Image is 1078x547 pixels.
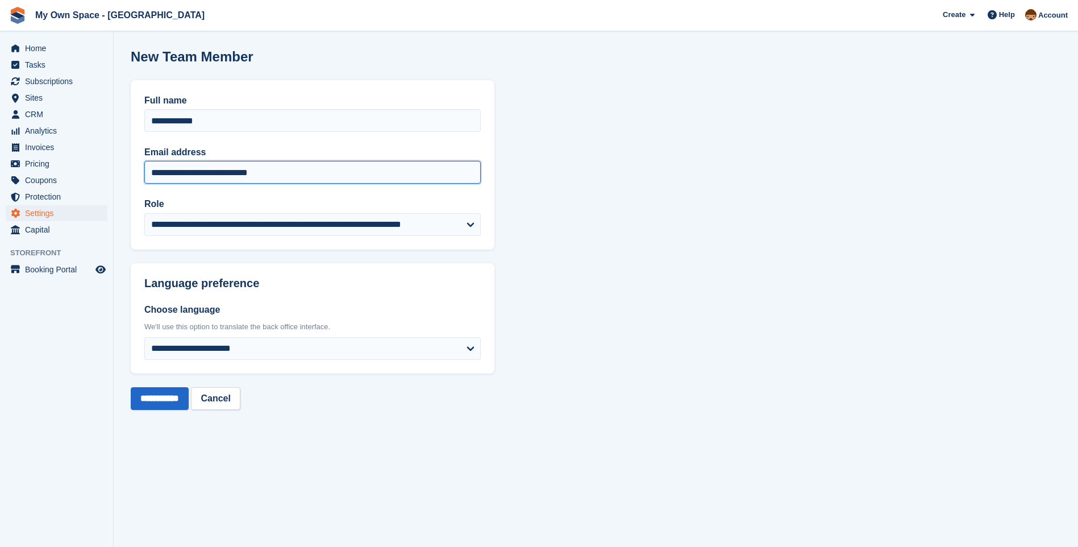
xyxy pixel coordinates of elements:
a: menu [6,222,107,238]
span: Protection [25,189,93,205]
span: Tasks [25,57,93,73]
a: menu [6,57,107,73]
a: menu [6,156,107,172]
span: Booking Portal [25,262,93,277]
a: menu [6,205,107,221]
span: Settings [25,205,93,221]
a: Cancel [191,387,240,410]
img: stora-icon-8386f47178a22dfd0bd8f6a31ec36ba5ce8667c1dd55bd0f319d3a0aa187defe.svg [9,7,26,24]
a: menu [6,189,107,205]
span: Sites [25,90,93,106]
span: Create [943,9,965,20]
span: Analytics [25,123,93,139]
a: menu [6,123,107,139]
span: Home [25,40,93,56]
a: Preview store [94,263,107,276]
span: Subscriptions [25,73,93,89]
span: Pricing [25,156,93,172]
span: Invoices [25,139,93,155]
a: My Own Space - [GEOGRAPHIC_DATA] [31,6,209,24]
span: Storefront [10,247,113,259]
a: menu [6,40,107,56]
img: Paula Harris [1025,9,1037,20]
label: Choose language [144,303,481,317]
label: Email address [144,146,481,159]
span: Capital [25,222,93,238]
a: menu [6,73,107,89]
span: Help [999,9,1015,20]
h2: Language preference [144,277,481,290]
div: We'll use this option to translate the back office interface. [144,321,481,333]
a: menu [6,262,107,277]
label: Full name [144,94,481,107]
span: Account [1038,10,1068,21]
span: CRM [25,106,93,122]
a: menu [6,172,107,188]
a: menu [6,106,107,122]
label: Role [144,197,481,211]
span: Coupons [25,172,93,188]
a: menu [6,90,107,106]
h1: New Team Member [131,49,253,64]
a: menu [6,139,107,155]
